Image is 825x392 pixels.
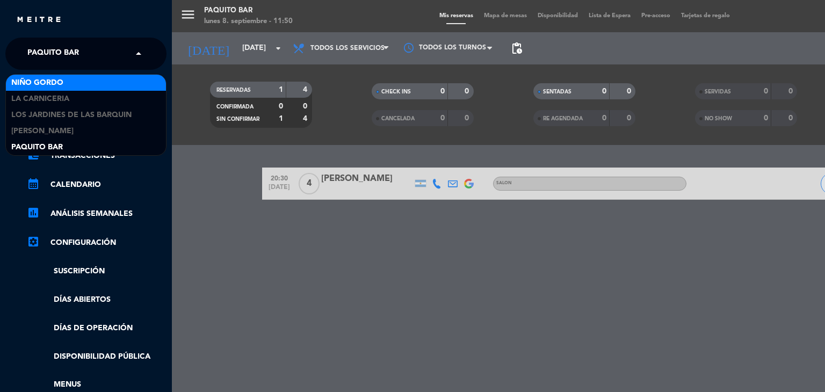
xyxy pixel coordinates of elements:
[27,235,40,248] i: settings_applications
[27,236,167,249] a: Configuración
[27,322,167,335] a: Días de Operación
[11,77,63,89] span: Niño Gordo
[27,177,40,190] i: calendar_month
[27,206,40,219] i: assessment
[510,42,523,55] span: pending_actions
[27,207,167,220] a: assessmentANÁLISIS SEMANALES
[16,16,62,24] img: MEITRE
[11,109,132,121] span: Los jardines de las barquin
[27,294,167,306] a: Días abiertos
[11,141,63,154] span: Paquito Bar
[27,149,167,162] a: account_balance_walletTransacciones
[27,351,167,363] a: Disponibilidad pública
[27,265,167,278] a: Suscripción
[27,42,79,65] span: Paquito Bar
[11,93,69,105] span: La Carniceria
[27,379,167,391] a: Menus
[27,178,167,191] a: calendar_monthCalendario
[11,125,74,137] span: [PERSON_NAME]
